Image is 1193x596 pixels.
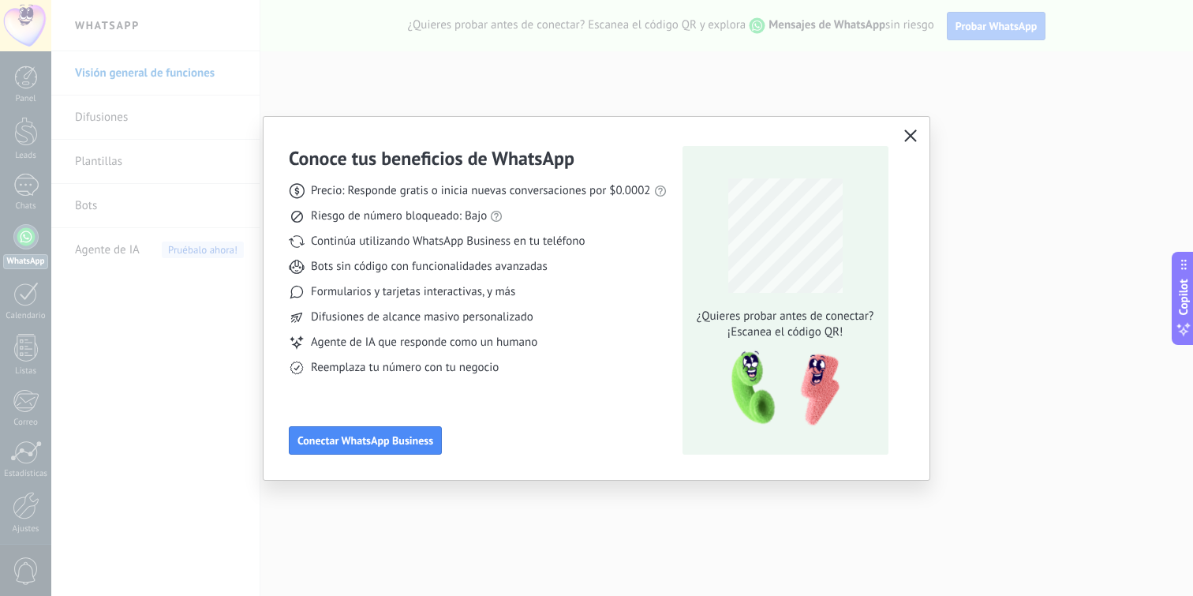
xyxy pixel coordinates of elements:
img: qr-pic-1x.png [718,347,843,431]
h3: Conoce tus beneficios de WhatsApp [289,146,574,171]
span: Bots sin código con funcionalidades avanzadas [311,259,548,275]
span: Reemplaza tu número con tu negocio [311,360,499,376]
span: Formularios y tarjetas interactivas, y más [311,284,515,300]
span: Riesgo de número bloqueado: Bajo [311,208,487,224]
span: Precio: Responde gratis o inicia nuevas conversaciones por $0.0002 [311,183,651,199]
span: Conectar WhatsApp Business [297,435,433,446]
span: ¿Quieres probar antes de conectar? [692,309,878,324]
button: Conectar WhatsApp Business [289,426,442,455]
span: Copilot [1176,279,1191,315]
span: Continúa utilizando WhatsApp Business en tu teléfono [311,234,585,249]
span: ¡Escanea el código QR! [692,324,878,340]
span: Difusiones de alcance masivo personalizado [311,309,533,325]
span: Agente de IA que responde como un humano [311,335,537,350]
